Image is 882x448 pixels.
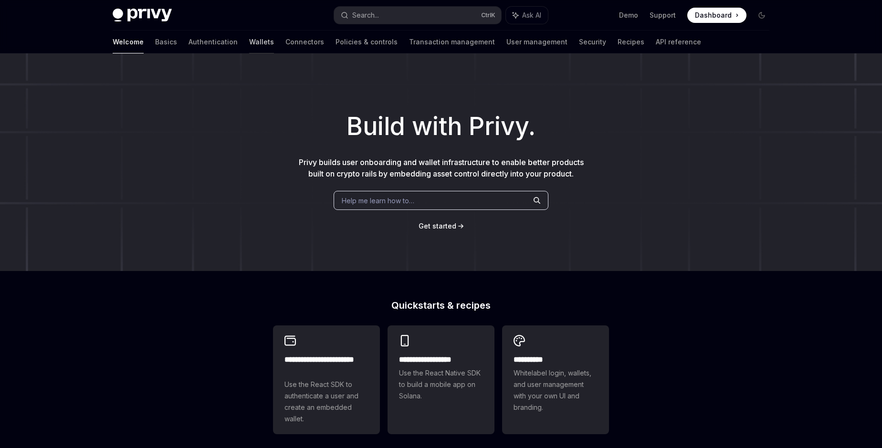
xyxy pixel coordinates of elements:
img: dark logo [113,9,172,22]
h2: Quickstarts & recipes [273,301,609,310]
button: Toggle dark mode [754,8,769,23]
a: Demo [619,10,638,20]
a: API reference [656,31,701,53]
a: Connectors [285,31,324,53]
a: **** **** **** ***Use the React Native SDK to build a mobile app on Solana. [388,325,494,434]
button: Ask AI [506,7,548,24]
span: Ask AI [522,10,541,20]
h1: Build with Privy. [15,108,867,145]
a: Dashboard [687,8,746,23]
span: Get started [419,222,456,230]
a: Support [650,10,676,20]
span: Whitelabel login, wallets, and user management with your own UI and branding. [514,367,598,413]
a: User management [506,31,567,53]
div: Search... [352,10,379,21]
span: Dashboard [695,10,732,20]
span: Help me learn how to… [342,196,414,206]
a: Authentication [189,31,238,53]
a: Get started [419,221,456,231]
span: Use the React Native SDK to build a mobile app on Solana. [399,367,483,402]
a: **** *****Whitelabel login, wallets, and user management with your own UI and branding. [502,325,609,434]
a: Basics [155,31,177,53]
span: Ctrl K [481,11,495,19]
a: Transaction management [409,31,495,53]
button: Search...CtrlK [334,7,501,24]
span: Privy builds user onboarding and wallet infrastructure to enable better products built on crypto ... [299,157,584,178]
a: Security [579,31,606,53]
a: Wallets [249,31,274,53]
a: Recipes [618,31,644,53]
a: Policies & controls [336,31,398,53]
a: Welcome [113,31,144,53]
span: Use the React SDK to authenticate a user and create an embedded wallet. [284,379,368,425]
